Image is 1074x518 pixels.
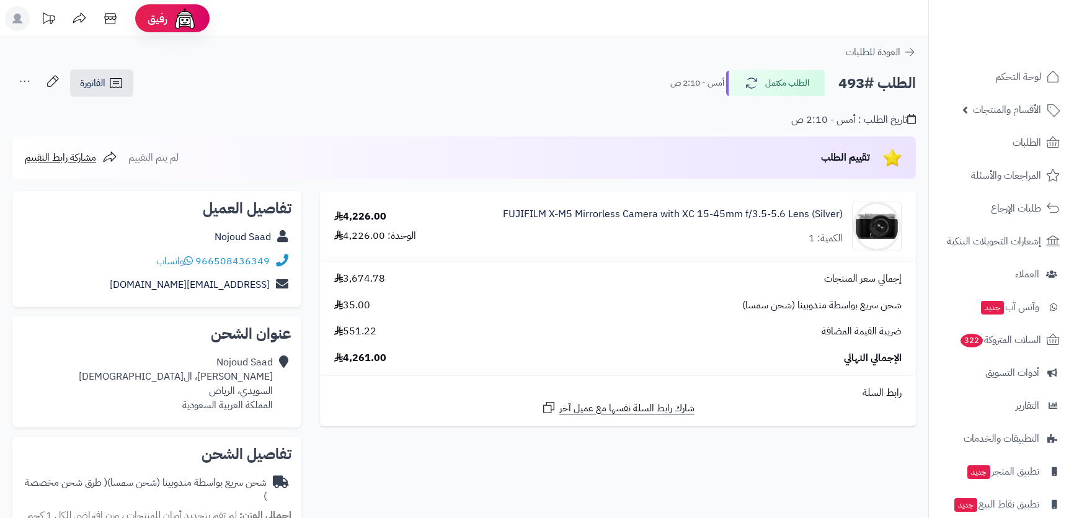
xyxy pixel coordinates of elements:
[936,391,1067,421] a: التقارير
[22,326,291,341] h2: عنوان الشحن
[822,324,902,339] span: ضريبة القيمة المضافة
[936,128,1067,158] a: الطلبات
[846,45,916,60] a: العودة للطلبات
[156,254,193,269] a: واتساب
[821,150,870,165] span: تقييم الطلب
[1013,134,1041,151] span: الطلبات
[1016,397,1039,414] span: التقارير
[25,150,96,165] span: مشاركة رابط التقييم
[991,200,1041,217] span: طلبات الإرجاع
[334,272,385,286] span: 3,674.78
[22,447,291,462] h2: تفاصيل الشحن
[936,62,1067,92] a: لوحة التحكم
[936,325,1067,355] a: السلات المتروكة322
[995,68,1041,86] span: لوحة التحكم
[742,298,902,313] span: شحن سريع بواسطة مندوبينا (شحن سمسا)
[824,272,902,286] span: إجمالي سعر المنتجات
[541,400,695,416] a: شارك رابط السلة نفسها مع عميل آخر
[110,277,270,292] a: [EMAIL_ADDRESS][DOMAIN_NAME]
[966,463,1039,480] span: تطبيق المتجر
[980,298,1039,316] span: وآتس آب
[985,364,1039,382] span: أدوات التسويق
[25,475,267,504] span: ( طرق شحن مخصصة )
[215,230,271,244] a: Nojoud Saad
[325,386,911,400] div: رابط السلة
[973,101,1041,118] span: الأقسام والمنتجات
[33,6,64,34] a: تحديثات المنصة
[936,226,1067,256] a: إشعارات التحويلات البنكية
[22,476,267,504] div: شحن سريع بواسطة مندوبينا (شحن سمسا)
[559,401,695,416] span: شارك رابط السلة نفسها مع عميل آخر
[838,71,916,96] h2: الطلب #493
[148,11,167,26] span: رفيق
[726,70,825,96] button: الطلب مكتمل
[953,496,1039,513] span: تطبيق نقاط البيع
[936,259,1067,289] a: العملاء
[947,233,1041,250] span: إشعارات التحويلات البنكية
[990,33,1062,60] img: logo-2.png
[79,355,273,412] div: Nojoud Saad [PERSON_NAME]، ال[DEMOGRAPHIC_DATA] السويدي، الرياض المملكة العربية السعودية
[22,201,291,216] h2: تفاصيل العميل
[334,298,370,313] span: 35.00
[853,202,901,251] img: 1732790138-1-90x90.jpg
[1015,266,1039,283] span: العملاء
[334,351,386,365] span: 4,261.00
[195,254,270,269] a: 966508436349
[936,194,1067,223] a: طلبات الإرجاع
[503,207,843,221] a: FUJIFILM X-M5 Mirrorless Camera with XC 15-45mm f/3.5-5.6 Lens (Silver)
[25,150,117,165] a: مشاركة رابط التقييم
[809,231,843,246] div: الكمية: 1
[936,424,1067,453] a: التطبيقات والخدمات
[846,45,900,60] span: العودة للطلبات
[844,351,902,365] span: الإجمالي النهائي
[971,167,1041,184] span: المراجعات والأسئلة
[936,358,1067,388] a: أدوات التسويق
[334,324,376,339] span: 551.22
[936,161,1067,190] a: المراجعات والأسئلة
[334,210,386,224] div: 4,226.00
[967,465,990,479] span: جديد
[670,77,724,89] small: أمس - 2:10 ص
[80,76,105,91] span: الفاتورة
[70,69,133,97] a: الفاتورة
[981,301,1004,315] span: جديد
[128,150,179,165] span: لم يتم التقييم
[961,334,983,347] span: 322
[954,498,977,512] span: جديد
[964,430,1039,447] span: التطبيقات والخدمات
[334,229,416,243] div: الوحدة: 4,226.00
[791,113,916,127] div: تاريخ الطلب : أمس - 2:10 ص
[172,6,197,31] img: ai-face.png
[959,331,1041,349] span: السلات المتروكة
[936,292,1067,322] a: وآتس آبجديد
[936,457,1067,486] a: تطبيق المتجرجديد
